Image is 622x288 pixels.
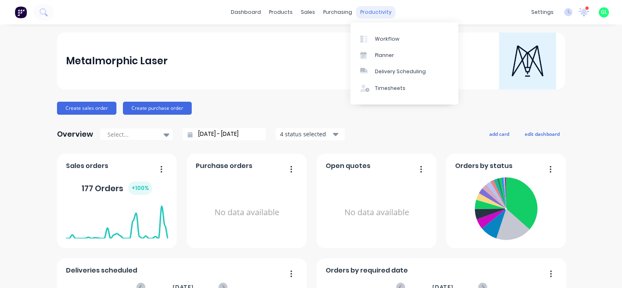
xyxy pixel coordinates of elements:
[519,129,565,139] button: edit dashboard
[326,266,408,275] span: Orders by required date
[276,128,345,140] button: 4 status selected
[375,52,394,59] div: Planner
[15,6,27,18] img: Factory
[350,63,458,80] a: Delivery Scheduling
[57,126,93,142] div: Overview
[499,33,556,89] img: Metalmorphic Laser
[326,161,370,171] span: Open quotes
[196,174,298,251] div: No data available
[81,181,152,195] div: 177 Orders
[196,161,252,171] span: Purchase orders
[350,47,458,63] a: Planner
[319,6,356,18] div: purchasing
[375,68,426,75] div: Delivery Scheduling
[265,6,297,18] div: products
[350,80,458,96] a: Timesheets
[128,181,152,195] div: + 100 %
[350,31,458,47] a: Workflow
[66,53,168,69] div: Metalmorphic Laser
[484,129,515,139] button: add card
[66,161,108,171] span: Sales orders
[123,102,192,115] button: Create purchase order
[455,161,512,171] span: Orders by status
[280,130,331,138] div: 4 status selected
[375,35,399,43] div: Workflow
[227,6,265,18] a: dashboard
[297,6,319,18] div: sales
[66,266,137,275] span: Deliveries scheduled
[57,102,116,115] button: Create sales order
[326,174,428,251] div: No data available
[601,9,607,16] span: GL
[356,6,396,18] div: productivity
[527,6,558,18] div: settings
[375,85,405,92] div: Timesheets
